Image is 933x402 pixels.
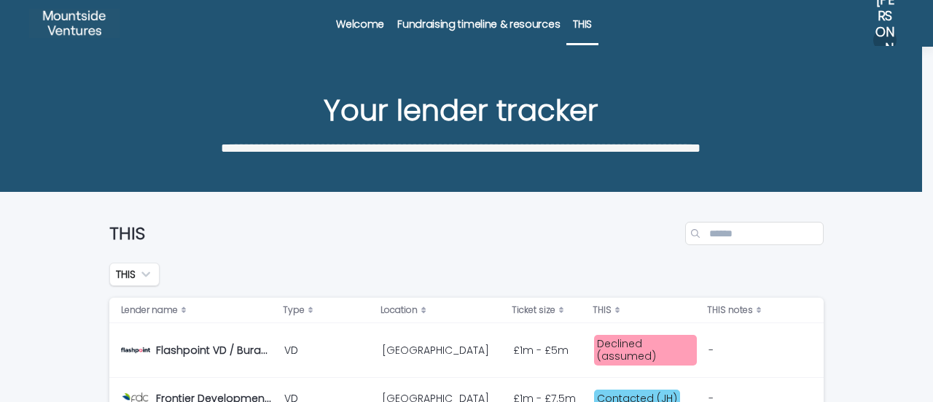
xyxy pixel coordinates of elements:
[121,302,178,318] p: Lender name
[708,344,714,357] div: -
[707,302,753,318] p: THIS notes
[109,263,160,286] button: THIS
[873,28,897,52] div: [PERSON_NAME]
[382,341,492,357] p: [GEOGRAPHIC_DATA]
[380,302,418,318] p: Location
[29,9,120,38] img: twZmyNITGKVq2kBU3Vg1
[283,302,305,318] p: Type
[594,335,697,366] div: Declined (assumed)
[593,302,612,318] p: THIS
[109,323,824,378] tr: Flashpoint VD / Buran Venture CapitalFlashpoint VD / Buran Venture Capital VD[GEOGRAPHIC_DATA][GE...
[104,93,818,128] h1: Your lender tracker
[109,223,679,244] h1: THIS
[156,341,276,357] p: Flashpoint VD / Buran Venture Capital
[513,341,571,357] p: £1m - £5m
[284,344,370,357] p: VD
[512,302,555,318] p: Ticket size
[685,222,824,245] input: Search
